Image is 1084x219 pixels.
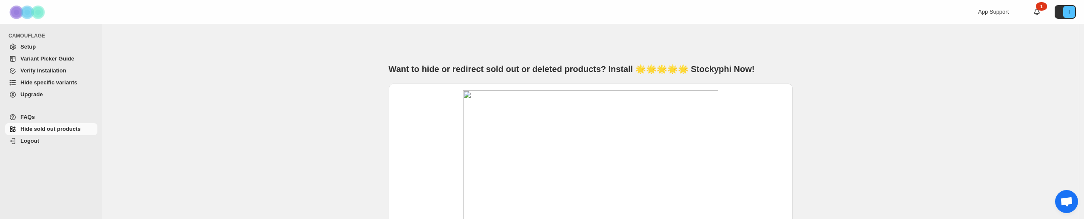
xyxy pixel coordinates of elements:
[20,79,77,86] span: Hide specific variants
[5,65,97,77] a: Verify Installation
[1055,5,1076,19] button: Avatar with initials I
[5,123,97,135] a: Hide sold out products
[5,53,97,65] a: Variant Picker Guide
[20,91,43,98] span: Upgrade
[20,55,74,62] span: Variant Picker Guide
[20,43,36,50] span: Setup
[1036,2,1047,11] div: 1
[20,126,81,132] span: Hide sold out products
[1063,6,1075,18] span: Avatar with initials I
[5,111,97,123] a: FAQs
[1068,9,1070,14] text: I
[978,9,1009,15] span: App Support
[1033,8,1041,16] a: 1
[1055,190,1078,213] div: Open chat
[5,77,97,89] a: Hide specific variants
[5,135,97,147] a: Logout
[7,0,49,24] img: Camouflage
[389,63,793,75] h1: Want to hide or redirect sold out or deleted products? Install 🌟🌟🌟🌟🌟 Stockyphi Now!
[5,89,97,101] a: Upgrade
[5,41,97,53] a: Setup
[20,67,66,74] span: Verify Installation
[9,32,98,39] span: CAMOUFLAGE
[20,138,39,144] span: Logout
[20,114,35,120] span: FAQs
